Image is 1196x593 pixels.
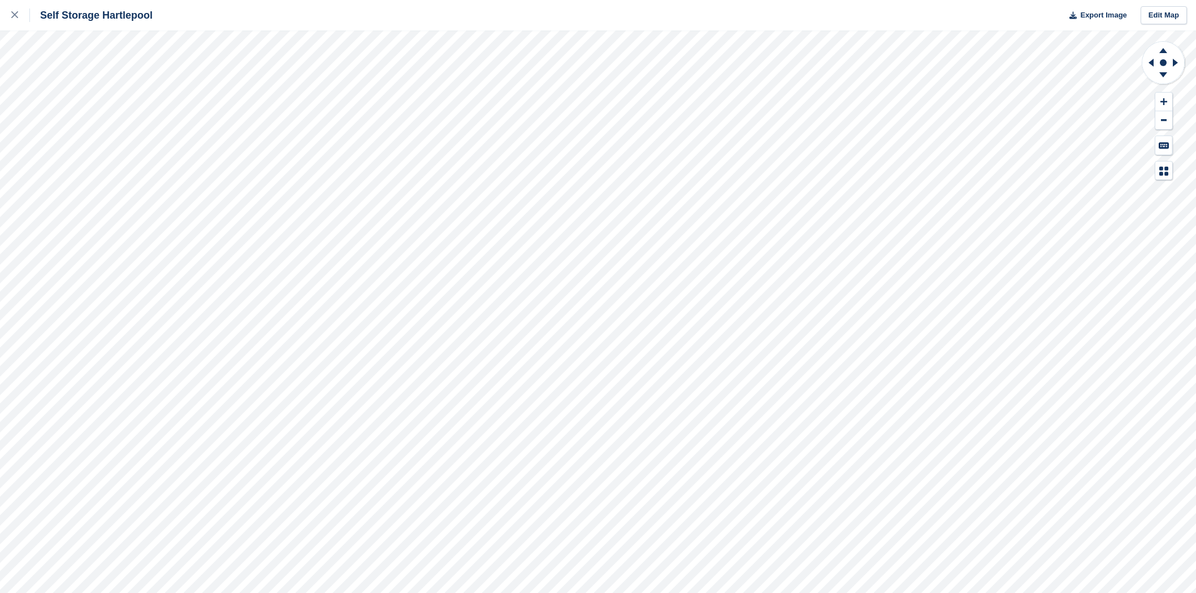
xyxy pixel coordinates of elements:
button: Keyboard Shortcuts [1155,136,1172,155]
div: Self Storage Hartlepool [30,8,153,22]
button: Map Legend [1155,162,1172,180]
button: Zoom In [1155,93,1172,111]
button: Export Image [1063,6,1127,25]
button: Zoom Out [1155,111,1172,130]
a: Edit Map [1141,6,1187,25]
span: Export Image [1080,10,1126,21]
